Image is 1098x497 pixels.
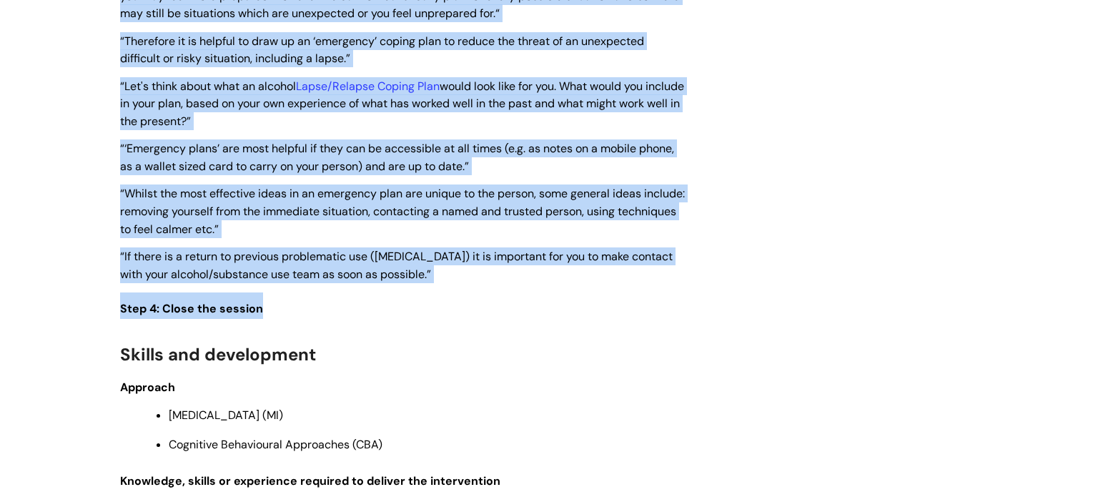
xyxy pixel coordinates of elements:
a: Lapse/Relapse Coping Plan [296,79,440,94]
span: “Let's think about what an alcohol would look like for you. What would you include in your plan, ... [120,79,684,129]
span: [MEDICAL_DATA] (MI) [169,408,283,423]
span: Approach [120,380,175,395]
span: Skills and development [120,343,316,365]
span: Cognitive Behavioural Approaches (CBA) [169,437,382,452]
span: Knowledge, skills or experience required to deliver the intervention [120,473,500,488]
span: “‘Emergency plans’ are most helpful if they can be accessible at all times (e.g. as notes on a mo... [120,141,674,174]
span: “Whilst the most effective ideas in an emergency plan are unique to the person, some general idea... [120,186,685,237]
span: “If there is a return to previous problematic use ([MEDICAL_DATA]) it is important for you to mak... [120,249,673,282]
span: “Therefore it is helpful to draw up an ‘emergency’ coping plan to reduce the threat of an unexpec... [120,34,644,67]
span: Step 4: Close the session [120,301,263,316]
